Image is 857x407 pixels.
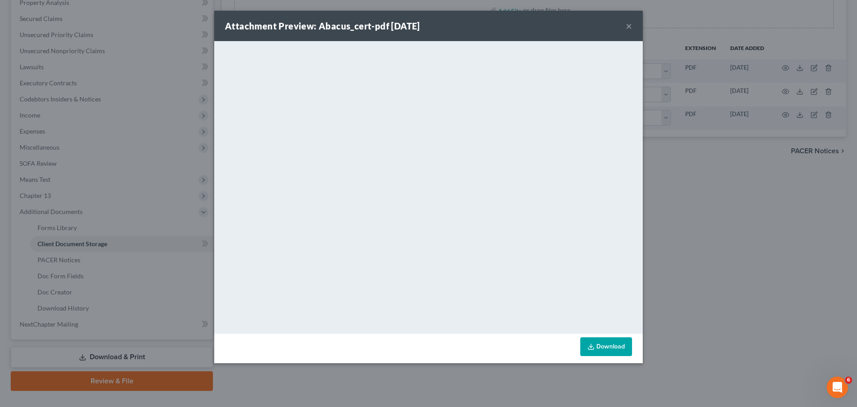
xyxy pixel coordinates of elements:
iframe: Intercom live chat [827,377,848,398]
strong: Attachment Preview: Abacus_cert-pdf [DATE] [225,21,420,31]
span: 6 [845,377,852,384]
a: Download [580,337,632,356]
iframe: <object ng-attr-data='[URL][DOMAIN_NAME]' type='application/pdf' width='100%' height='650px'></ob... [214,41,643,331]
button: × [626,21,632,31]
